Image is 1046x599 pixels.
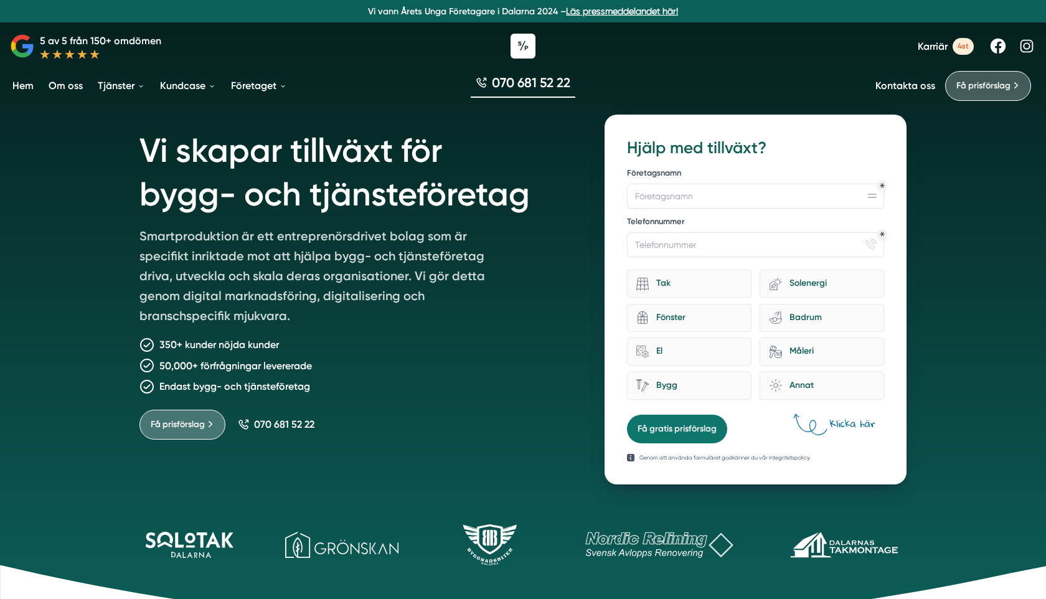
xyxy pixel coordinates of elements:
[151,418,205,432] span: Få prisförslag
[639,453,811,462] p: Genom att använda formuläret godkänner du vår integritetspolicy.
[471,73,575,98] a: 070 681 52 22
[10,70,36,101] a: Hem
[159,337,279,352] p: 350+ kunder nöjda kunder
[139,115,575,226] h1: Vi skapar tillväxt för bygg- och tjänsteföretag
[139,226,498,331] p: Smartproduktion är ett entreprenörsdrivet bolag som är specifikt inriktade mot att hjälpa bygg- o...
[566,6,678,16] a: Läs pressmeddelandet här!
[5,5,1041,17] p: Vi vann Årets Unga Företagare i Dalarna 2024 –
[880,232,885,237] div: Obligatoriskt
[139,410,225,440] a: Få prisförslag
[627,137,884,159] h3: Hjälp med tillväxt?
[159,358,312,374] p: 50,000+ förfrågningar levererade
[627,184,884,209] input: Företagsnamn
[95,70,148,101] a: Tjänster
[953,38,974,55] span: 4st
[159,379,310,394] p: Endast bygg- och tjänsteföretag
[229,70,290,101] a: Företaget
[627,415,727,443] button: Få gratis prisförslag
[46,70,85,101] a: Om oss
[627,216,884,230] label: Telefonnummer
[918,40,948,52] span: Karriär
[238,418,314,430] a: 070 681 52 22
[158,70,219,101] a: Kundcase
[492,73,570,92] span: 070 681 52 22
[627,167,884,181] label: Företagsnamn
[40,33,161,49] p: 5 av 5 från 150+ omdömen
[254,418,314,430] span: 070 681 52 22
[880,183,885,188] div: Obligatoriskt
[956,79,1011,93] span: Få prisförslag
[918,38,974,55] a: Karriär 4st
[875,80,935,92] a: Kontakta oss
[945,71,1031,101] a: Få prisförslag
[627,232,884,257] input: Telefonnummer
